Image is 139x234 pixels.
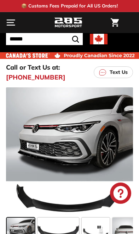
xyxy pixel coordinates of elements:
[110,69,128,76] p: Text Us
[21,2,118,10] p: 📦 Customs Fees Prepaid for All US Orders!
[108,183,133,206] inbox-online-store-chat: Shopify online store chat
[6,62,60,72] p: Call or Text Us at:
[107,12,122,33] a: Cart
[94,66,133,78] a: Text Us
[54,17,82,29] img: Logo_285_Motorsport_areodynamics_components
[6,72,65,82] a: [PHONE_NUMBER]
[6,33,83,45] input: Search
